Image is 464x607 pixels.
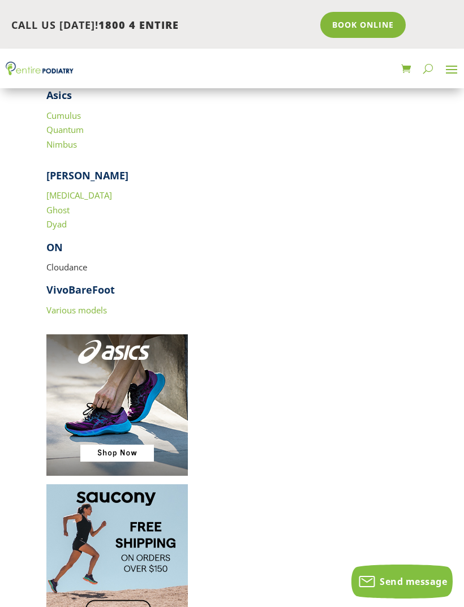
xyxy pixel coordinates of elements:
a: Book Online [320,12,406,38]
a: Quantum [46,124,84,135]
strong: ON [46,240,63,254]
a: [MEDICAL_DATA] [46,190,112,201]
strong: Asics [46,88,72,102]
a: Nimbus [46,139,77,150]
p: Cloudance [46,260,418,283]
button: Send message [351,565,453,599]
strong: VivoBareFoot [46,283,115,296]
strong: [PERSON_NAME] [46,169,128,182]
a: Various models [46,304,107,316]
span: Send message [380,575,447,588]
a: Cumulus [46,110,81,121]
p: CALL US [DATE]! [11,18,312,33]
img: Image to click to buy ASIC shoes online [46,334,188,476]
a: Dyad [46,218,67,230]
a: Ghost [46,204,70,216]
span: 1800 4 ENTIRE [98,18,179,32]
